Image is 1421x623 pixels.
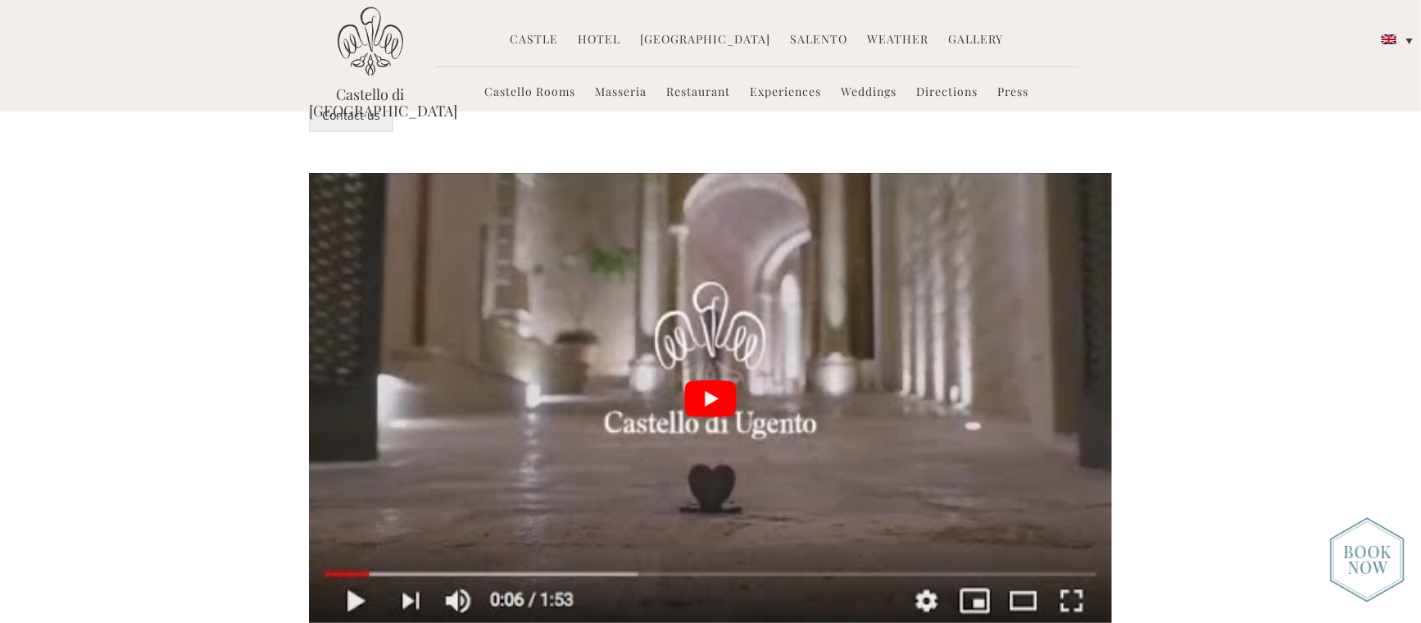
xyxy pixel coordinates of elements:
a: Experiences [751,84,822,102]
img: English [1382,34,1396,44]
a: Weather [868,31,929,50]
a: Castello di [GEOGRAPHIC_DATA] [309,86,432,119]
a: Castello Rooms [485,84,576,102]
a: Press [998,84,1029,102]
img: new-booknow.png [1330,517,1405,603]
a: Castle [511,31,559,50]
a: Directions [917,84,978,102]
a: Restaurant [667,84,731,102]
a: Weddings [842,84,897,102]
a: Gallery [949,31,1004,50]
a: Salento [791,31,848,50]
img: Castello di Ugento [338,7,403,76]
a: Hotel [579,31,621,50]
a: [GEOGRAPHIC_DATA] [641,31,771,50]
a: Masseria [596,84,647,102]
